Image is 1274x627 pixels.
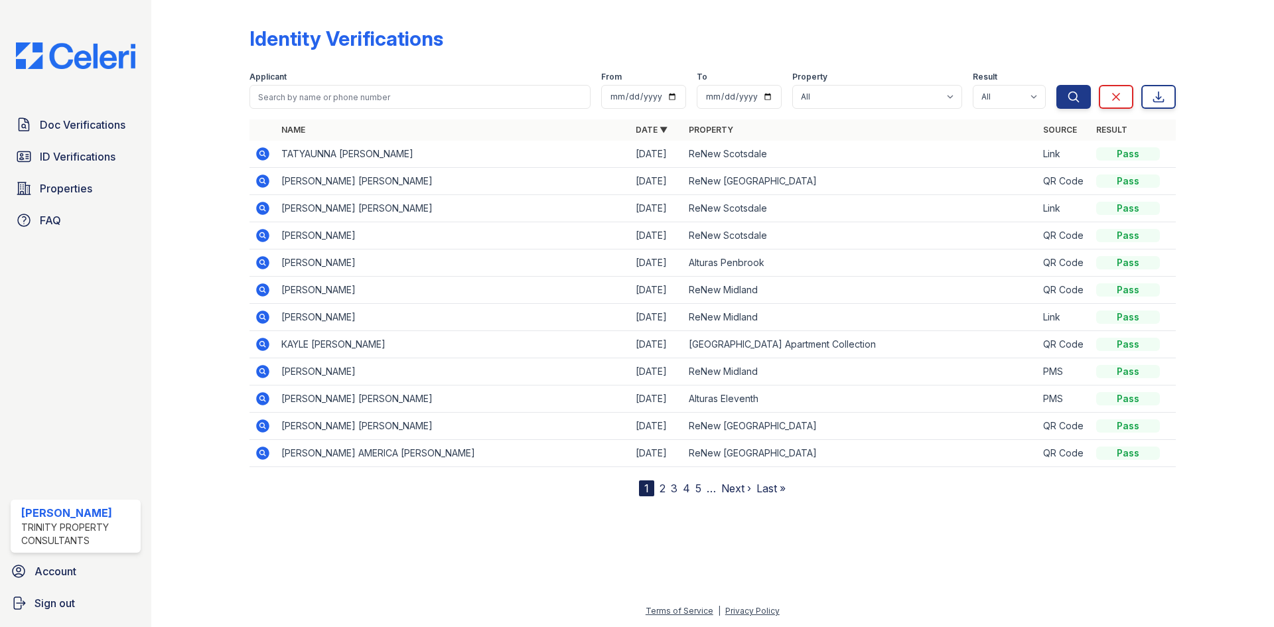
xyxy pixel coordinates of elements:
[630,440,683,467] td: [DATE]
[973,72,997,82] label: Result
[11,175,141,202] a: Properties
[689,125,733,135] a: Property
[276,331,630,358] td: KAYLE [PERSON_NAME]
[1096,147,1160,161] div: Pass
[636,125,668,135] a: Date ▼
[1038,413,1091,440] td: QR Code
[660,482,666,495] a: 2
[249,72,287,82] label: Applicant
[21,505,135,521] div: [PERSON_NAME]
[1096,256,1160,269] div: Pass
[1096,392,1160,405] div: Pass
[630,168,683,195] td: [DATE]
[276,385,630,413] td: [PERSON_NAME] [PERSON_NAME]
[1038,222,1091,249] td: QR Code
[40,180,92,196] span: Properties
[1038,249,1091,277] td: QR Code
[683,168,1038,195] td: ReNew [GEOGRAPHIC_DATA]
[697,72,707,82] label: To
[639,480,654,496] div: 1
[1038,385,1091,413] td: PMS
[683,358,1038,385] td: ReNew Midland
[683,249,1038,277] td: Alturas Penbrook
[276,249,630,277] td: [PERSON_NAME]
[1043,125,1077,135] a: Source
[1096,365,1160,378] div: Pass
[276,168,630,195] td: [PERSON_NAME] [PERSON_NAME]
[276,440,630,467] td: [PERSON_NAME] AMERICA [PERSON_NAME]
[630,195,683,222] td: [DATE]
[35,595,75,611] span: Sign out
[1038,304,1091,331] td: Link
[630,222,683,249] td: [DATE]
[11,111,141,138] a: Doc Verifications
[630,249,683,277] td: [DATE]
[40,212,61,228] span: FAQ
[683,385,1038,413] td: Alturas Eleventh
[1038,277,1091,304] td: QR Code
[21,521,135,547] div: Trinity Property Consultants
[721,482,751,495] a: Next ›
[40,117,125,133] span: Doc Verifications
[630,141,683,168] td: [DATE]
[11,207,141,234] a: FAQ
[249,85,591,109] input: Search by name or phone number
[683,222,1038,249] td: ReNew Scotsdale
[1096,311,1160,324] div: Pass
[792,72,827,82] label: Property
[1096,338,1160,351] div: Pass
[756,482,786,495] a: Last »
[249,27,443,50] div: Identity Verifications
[276,222,630,249] td: [PERSON_NAME]
[683,195,1038,222] td: ReNew Scotsdale
[671,482,677,495] a: 3
[683,440,1038,467] td: ReNew [GEOGRAPHIC_DATA]
[5,558,146,585] a: Account
[1038,358,1091,385] td: PMS
[276,277,630,304] td: [PERSON_NAME]
[1096,174,1160,188] div: Pass
[630,304,683,331] td: [DATE]
[646,606,713,616] a: Terms of Service
[1096,125,1127,135] a: Result
[1038,331,1091,358] td: QR Code
[276,195,630,222] td: [PERSON_NAME] [PERSON_NAME]
[276,304,630,331] td: [PERSON_NAME]
[683,141,1038,168] td: ReNew Scotsdale
[1038,141,1091,168] td: Link
[683,331,1038,358] td: [GEOGRAPHIC_DATA] Apartment Collection
[630,277,683,304] td: [DATE]
[40,149,115,165] span: ID Verifications
[1096,229,1160,242] div: Pass
[601,72,622,82] label: From
[1096,283,1160,297] div: Pass
[630,331,683,358] td: [DATE]
[276,413,630,440] td: [PERSON_NAME] [PERSON_NAME]
[1096,202,1160,215] div: Pass
[5,42,146,69] img: CE_Logo_Blue-a8612792a0a2168367f1c8372b55b34899dd931a85d93a1a3d3e32e68fde9ad4.png
[1038,440,1091,467] td: QR Code
[35,563,76,579] span: Account
[725,606,780,616] a: Privacy Policy
[11,143,141,170] a: ID Verifications
[718,606,721,616] div: |
[5,590,146,616] a: Sign out
[1096,447,1160,460] div: Pass
[276,358,630,385] td: [PERSON_NAME]
[707,480,716,496] span: …
[1038,195,1091,222] td: Link
[683,304,1038,331] td: ReNew Midland
[683,277,1038,304] td: ReNew Midland
[630,413,683,440] td: [DATE]
[695,482,701,495] a: 5
[281,125,305,135] a: Name
[1096,419,1160,433] div: Pass
[1038,168,1091,195] td: QR Code
[683,482,690,495] a: 4
[630,385,683,413] td: [DATE]
[683,413,1038,440] td: ReNew [GEOGRAPHIC_DATA]
[630,358,683,385] td: [DATE]
[276,141,630,168] td: TATYAUNNA [PERSON_NAME]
